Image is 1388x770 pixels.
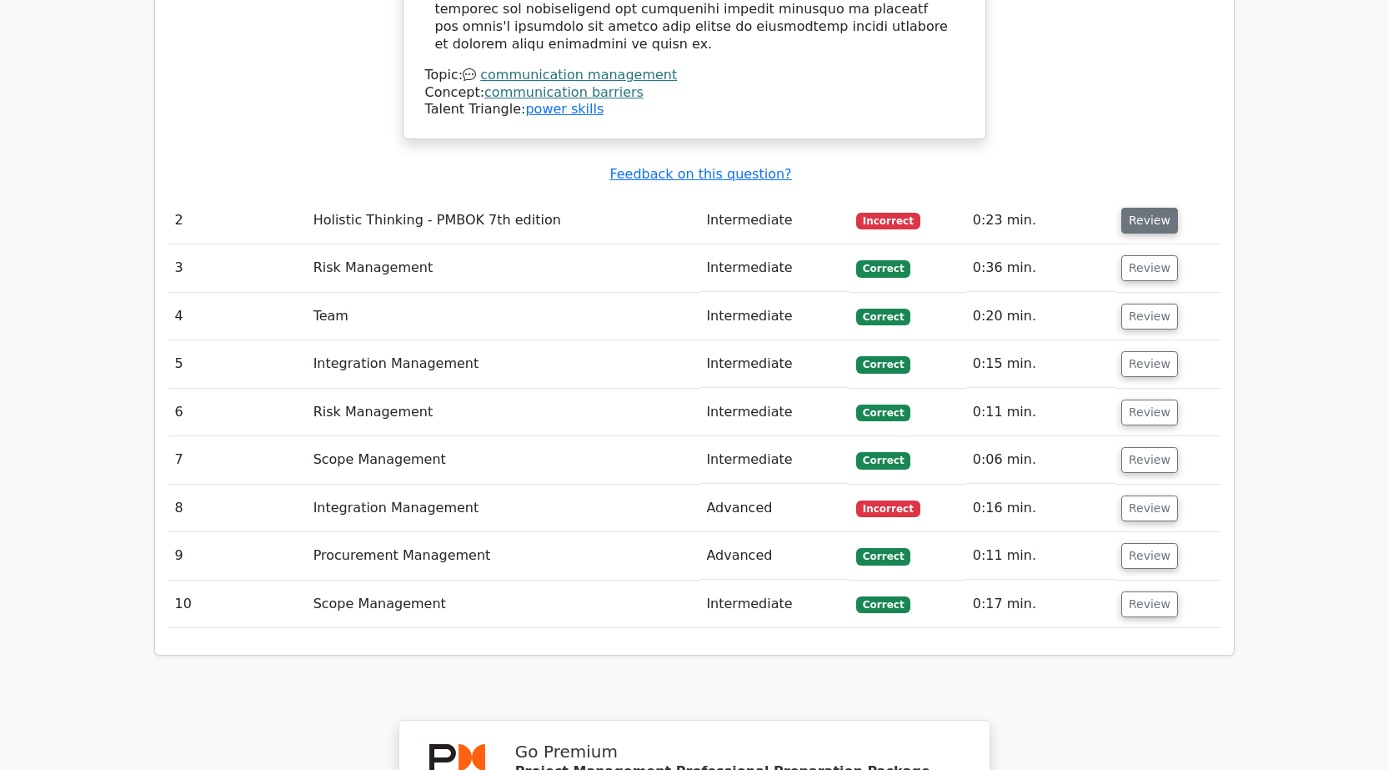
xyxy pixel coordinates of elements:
td: 4 [168,293,307,340]
span: Correct [856,596,910,613]
td: Intermediate [699,340,849,388]
td: Intermediate [699,244,849,292]
td: 6 [168,389,307,436]
span: Incorrect [856,501,920,517]
button: Review [1121,591,1178,617]
td: 0:16 min. [966,485,1115,532]
td: 10 [168,581,307,628]
td: 0:11 min. [966,389,1115,436]
td: 0:11 min. [966,532,1115,580]
td: 9 [168,532,307,580]
td: 0:15 min. [966,340,1115,388]
td: 2 [168,197,307,244]
div: Talent Triangle: [425,67,964,118]
div: Topic: [425,67,964,84]
td: 3 [168,244,307,292]
span: Correct [856,405,910,421]
td: Intermediate [699,293,849,340]
span: Correct [856,548,910,565]
span: Incorrect [856,213,920,229]
a: power skills [525,101,604,117]
td: 0:17 min. [966,581,1115,628]
a: communication barriers [484,84,644,100]
button: Review [1121,400,1178,425]
td: Scope Management [307,581,700,628]
td: Scope Management [307,436,700,484]
td: 0:23 min. [966,197,1115,244]
span: Correct [856,452,910,469]
td: Intermediate [699,581,849,628]
button: Review [1121,208,1178,234]
td: Risk Management [307,389,700,436]
td: 5 [168,340,307,388]
button: Review [1121,496,1178,521]
button: Review [1121,304,1178,330]
td: Advanced [699,532,849,580]
a: communication management [480,67,677,83]
a: Feedback on this question? [609,166,791,182]
button: Review [1121,255,1178,281]
td: 0:36 min. [966,244,1115,292]
td: Intermediate [699,389,849,436]
div: Concept: [425,84,964,102]
td: Advanced [699,485,849,532]
button: Review [1121,447,1178,473]
td: 8 [168,485,307,532]
td: Integration Management [307,485,700,532]
td: Holistic Thinking - PMBOK 7th edition [307,197,700,244]
td: Intermediate [699,197,849,244]
span: Correct [856,260,910,277]
span: Correct [856,309,910,325]
button: Review [1121,351,1178,377]
button: Review [1121,543,1178,569]
td: Procurement Management [307,532,700,580]
td: 0:20 min. [966,293,1115,340]
td: Risk Management [307,244,700,292]
td: Integration Management [307,340,700,388]
td: Team [307,293,700,340]
td: 7 [168,436,307,484]
td: 0:06 min. [966,436,1115,484]
span: Correct [856,356,910,373]
td: Intermediate [699,436,849,484]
